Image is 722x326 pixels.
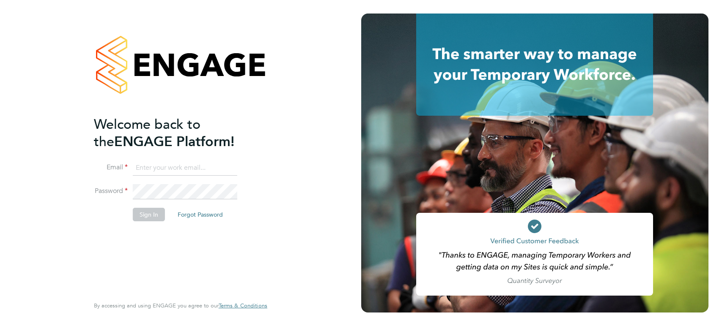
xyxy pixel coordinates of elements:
[133,208,165,221] button: Sign In
[94,163,128,172] label: Email
[94,116,259,150] h2: ENGAGE Platform!
[171,208,230,221] button: Forgot Password
[94,187,128,196] label: Password
[94,302,267,309] span: By accessing and using ENGAGE you agree to our
[133,160,237,176] input: Enter your work email...
[219,302,267,309] span: Terms & Conditions
[219,302,267,309] a: Terms & Conditions
[94,116,200,150] span: Welcome back to the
